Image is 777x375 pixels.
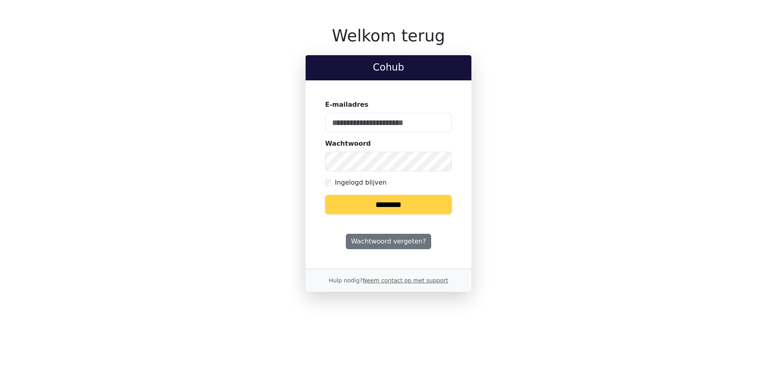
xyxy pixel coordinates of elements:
label: Wachtwoord [325,139,371,149]
label: Ingelogd blijven [335,178,386,187]
h1: Welkom terug [306,26,471,45]
a: Wachtwoord vergeten? [346,234,431,249]
h2: Cohub [312,62,465,73]
small: Hulp nodig? [329,277,448,284]
label: E-mailadres [325,100,369,110]
a: Neem contact op met support [362,277,448,284]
